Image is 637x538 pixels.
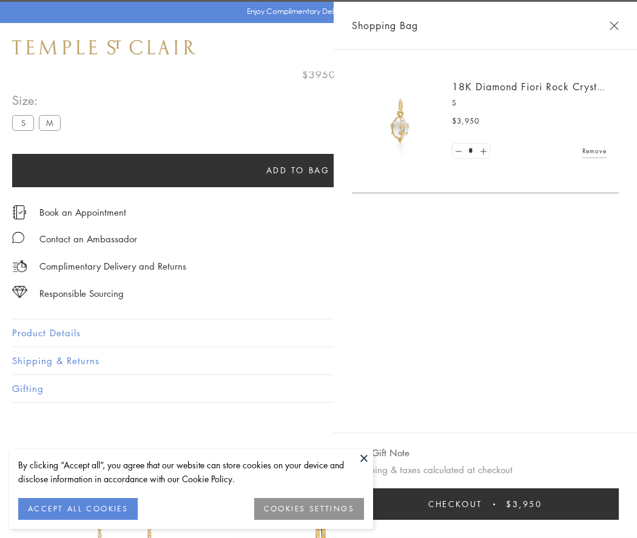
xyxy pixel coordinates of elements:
label: M [39,115,61,130]
span: $3950 [302,67,335,82]
div: Contact an Ambassador [39,231,137,247]
img: Temple St. Clair [12,40,195,55]
button: Gifting [12,375,625,402]
div: By clicking “Accept all”, you agree that our website can store cookies on your device and disclos... [18,458,364,486]
button: Checkout $3,950 [352,488,619,520]
img: P51889-E11FIORI [364,85,437,158]
p: Shipping & taxes calculated at checkout [352,462,619,477]
span: $3,950 [452,115,479,127]
span: $3,950 [506,497,542,511]
span: Checkout [428,497,482,511]
button: Shipping & Returns [12,347,625,374]
span: Shopping Bag [352,18,418,33]
p: Complimentary Delivery and Returns [39,259,186,274]
p: S [452,97,607,109]
p: Enjoy Complimentary Delivery & Returns [247,5,385,18]
img: MessageIcon-01_2.svg [12,231,24,244]
span: Size: [12,90,66,110]
div: Responsible Sourcing [39,286,124,301]
button: Add Gift Note [352,445,409,460]
h3: You May Also Like [30,446,607,465]
a: Remove [582,144,607,158]
span: Add to bag [266,164,330,177]
a: Book an Appointment [39,205,126,219]
button: ACCEPT ALL COOKIES [18,498,138,520]
img: icon_sourcing.svg [12,286,27,298]
img: icon_delivery.svg [12,259,27,274]
img: icon_appointment.svg [12,205,27,219]
a: Set quantity to 2 [477,144,489,159]
label: S [12,115,34,130]
button: Product Details [12,319,625,347]
button: Add to bag [12,154,584,187]
a: Set quantity to 0 [453,144,465,159]
button: Close Shopping Bag [610,21,619,30]
button: COOKIES SETTINGS [254,498,364,520]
